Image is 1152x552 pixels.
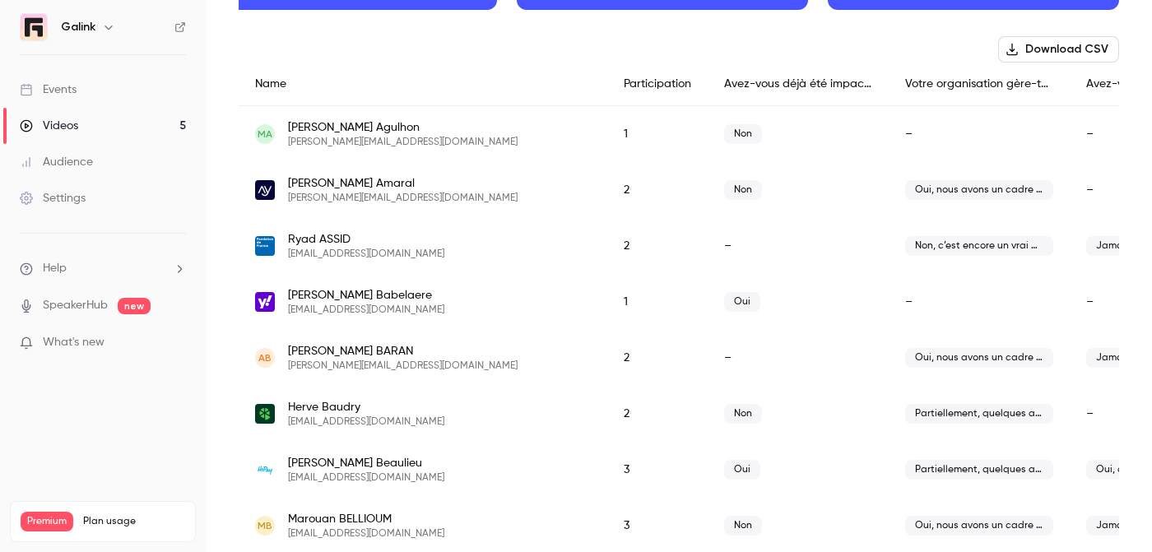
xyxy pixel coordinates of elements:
[724,460,760,480] span: Oui
[607,330,708,386] div: 2
[255,292,275,312] img: yahoo.fr
[255,404,275,424] img: aprovall.com
[20,81,77,98] div: Events
[255,236,275,256] img: fdf.org
[43,260,67,277] span: Help
[607,442,708,498] div: 3
[998,36,1119,63] button: Download CSV
[288,415,444,429] span: [EMAIL_ADDRESS][DOMAIN_NAME]
[607,386,708,442] div: 2
[607,162,708,218] div: 2
[288,304,444,317] span: [EMAIL_ADDRESS][DOMAIN_NAME]
[258,518,272,533] span: MB
[288,527,444,540] span: [EMAIL_ADDRESS][DOMAIN_NAME]
[288,119,518,136] span: [PERSON_NAME] Agulhon
[1086,236,1140,256] span: Jamais
[905,348,1053,368] span: Oui, nous avons un cadre structuré et suivi
[708,63,889,106] div: Avez-vous déjà été impacté par une cyberattaque d'un fournisseur ?
[61,19,95,35] h6: Galink
[20,190,86,206] div: Settings
[288,471,444,485] span: [EMAIL_ADDRESS][DOMAIN_NAME]
[905,516,1053,536] span: Oui, nous avons un cadre structuré et suivi
[905,460,1053,480] span: Partiellement, quelques actions mais encore trop ponctuelles
[905,236,1053,256] span: Non, c’est encore un vrai point faible
[255,180,275,200] img: anozrway.com
[258,127,272,141] span: MA
[1086,348,1140,368] span: Jamais
[288,343,518,359] span: [PERSON_NAME] BARAN
[258,350,272,365] span: AB
[607,274,708,330] div: 1
[83,515,185,528] span: Plan usage
[889,106,1070,163] div: –
[724,516,762,536] span: Non
[1086,516,1140,536] span: Jamais
[708,330,889,386] div: –
[288,136,518,149] span: [PERSON_NAME][EMAIL_ADDRESS][DOMAIN_NAME]
[288,359,518,373] span: [PERSON_NAME][EMAIL_ADDRESS][DOMAIN_NAME]
[607,63,708,106] div: Participation
[288,287,444,304] span: [PERSON_NAME] Babelaere
[607,218,708,274] div: 2
[288,192,518,205] span: [PERSON_NAME][EMAIL_ADDRESS][DOMAIN_NAME]
[43,334,105,351] span: What's new
[905,180,1053,200] span: Oui, nous avons un cadre structuré et suivi
[239,63,607,106] div: Name
[288,231,444,248] span: Ryad ASSID
[724,292,760,312] span: Oui
[708,218,889,274] div: –
[288,175,518,192] span: [PERSON_NAME] Amaral
[288,248,444,261] span: [EMAIL_ADDRESS][DOMAIN_NAME]
[724,124,762,144] span: Non
[20,154,93,170] div: Audience
[889,274,1070,330] div: –
[21,14,47,40] img: Galink
[724,180,762,200] span: Non
[20,118,78,134] div: Videos
[21,512,73,531] span: Premium
[905,404,1053,424] span: Partiellement, quelques actions mais encore trop ponctuelles
[288,399,444,415] span: Herve Baudry
[43,297,108,314] a: SpeakerHub
[607,106,708,163] div: 1
[118,298,151,314] span: new
[20,260,186,277] li: help-dropdown-opener
[255,460,275,480] img: hipay.com
[288,455,444,471] span: [PERSON_NAME] Beaulieu
[889,63,1070,106] div: Votre organisation gère-t-elle efficacement le risque cyber lié à ses fournisseurs ?
[288,511,444,527] span: Marouan BELLIOUM
[724,404,762,424] span: Non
